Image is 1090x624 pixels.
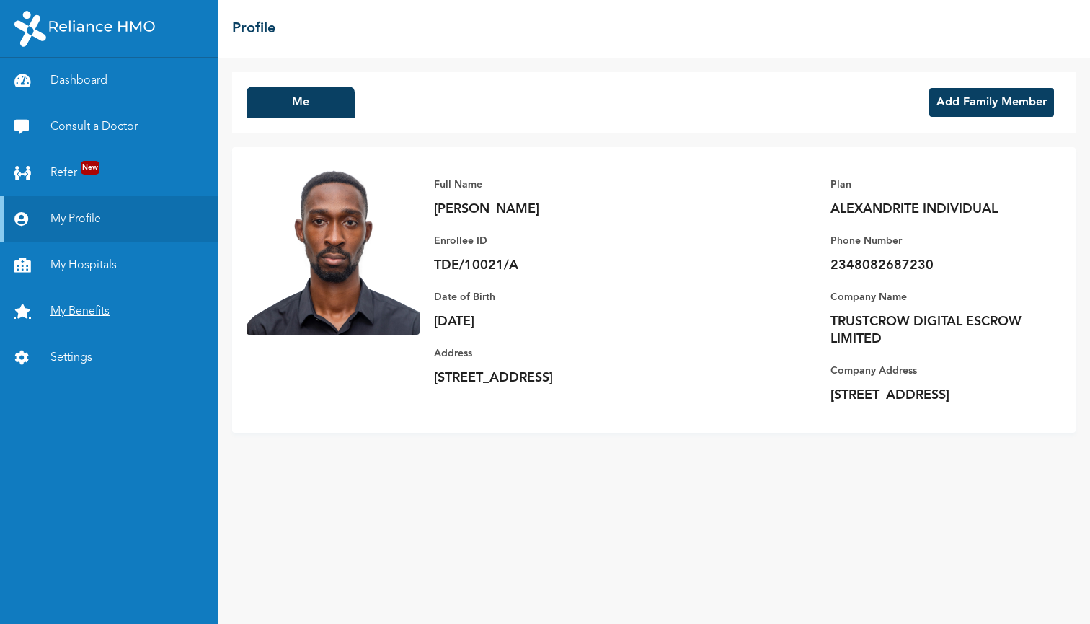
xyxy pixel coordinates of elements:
p: TDE/10021/A [434,257,636,274]
p: [PERSON_NAME] [434,201,636,218]
p: [DATE] [434,313,636,330]
button: Me [247,87,355,118]
button: Add Family Member [929,88,1054,117]
p: Enrollee ID [434,232,636,250]
p: Address [434,345,636,362]
p: Full Name [434,176,636,193]
p: Phone Number [830,232,1032,250]
p: Company Address [830,362,1032,379]
p: ALEXANDRITE INDIVIDUAL [830,201,1032,218]
p: TRUSTCROW DIGITAL ESCROW LIMITED [830,313,1032,348]
p: Plan [830,176,1032,193]
p: [STREET_ADDRESS] [830,387,1032,404]
p: 2348082687230 [830,257,1032,274]
img: Enrollee [247,162,420,335]
span: New [81,161,99,175]
p: [STREET_ADDRESS] [434,369,636,387]
h2: Profile [232,18,275,40]
p: Company Name [830,289,1032,306]
img: RelianceHMO's Logo [14,11,155,47]
p: Date of Birth [434,289,636,306]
